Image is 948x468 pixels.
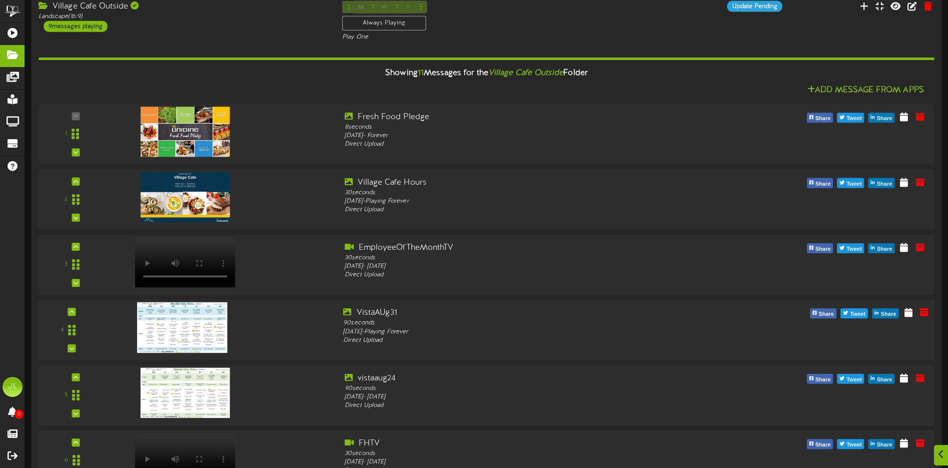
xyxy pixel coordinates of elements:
[807,113,833,123] button: Share
[345,438,703,449] div: FHTV
[488,69,563,78] i: Village Cafe Outside
[345,458,703,466] div: [DATE] - [DATE]
[418,69,424,78] span: 11
[844,179,863,190] span: Tweet
[345,132,703,140] div: [DATE] - Forever
[813,113,833,124] span: Share
[875,374,894,385] span: Share
[875,439,894,450] span: Share
[813,374,833,385] span: Share
[343,319,705,327] div: 90 seconds
[345,271,703,279] div: Direct Upload
[837,439,864,449] button: Tweet
[875,244,894,255] span: Share
[343,327,705,336] div: [DATE] - Playing Forever
[840,308,868,318] button: Tweet
[15,409,24,419] span: 0
[65,456,68,465] div: 6
[868,374,895,384] button: Share
[810,308,836,318] button: Share
[31,63,941,84] div: Showing Messages for the Folder
[345,123,703,132] div: 8 seconds
[844,439,863,450] span: Tweet
[875,113,894,124] span: Share
[343,307,705,319] div: VistaAUg31
[345,188,703,197] div: 30 seconds
[342,33,631,42] div: Play One
[727,1,782,12] div: Update Pending
[3,377,23,397] div: JL
[837,374,864,384] button: Tweet
[345,242,703,254] div: EmployeeOfTheMonthTV
[345,373,703,384] div: vistaaug24
[345,197,703,206] div: [DATE] - Playing Forever
[878,309,898,320] span: Share
[44,21,107,32] div: 9 messages playing
[807,439,833,449] button: Share
[807,243,833,253] button: Share
[137,302,227,353] img: c5b5feed-9371-499f-9dff-93b6e7bab7fd.jpg
[39,1,327,13] div: Village Cafe Outside
[868,113,895,123] button: Share
[813,244,833,255] span: Share
[343,336,705,345] div: Direct Upload
[844,113,863,124] span: Tweet
[837,113,864,123] button: Tweet
[844,374,863,385] span: Tweet
[345,449,703,458] div: 30 seconds
[345,262,703,271] div: [DATE] - [DATE]
[816,309,836,320] span: Share
[807,178,833,188] button: Share
[345,140,703,149] div: Direct Upload
[141,368,230,418] img: 6c2afb92-8fb5-4a43-9137-9ed09eebb148.jpg
[875,179,894,190] span: Share
[141,107,230,157] img: f1def306-f21b-4eb9-ac89-21efa235f897lvvlcd_mkt_horizontal_page_14.jpg
[342,16,426,31] div: Always Playing
[345,384,703,393] div: 90 seconds
[813,179,833,190] span: Share
[141,172,230,222] img: f237ef86-d4f6-4cd9-a6e0-f924076769d6lvvlcd_mkt_horizontal.jpg
[837,243,864,253] button: Tweet
[844,244,863,255] span: Tweet
[345,393,703,401] div: [DATE] - [DATE]
[872,308,898,318] button: Share
[868,178,895,188] button: Share
[804,84,927,97] button: Add Message From Apps
[813,439,833,450] span: Share
[345,401,703,410] div: Direct Upload
[837,178,864,188] button: Tweet
[345,254,703,262] div: 30 seconds
[807,374,833,384] button: Share
[848,309,867,320] span: Tweet
[345,177,703,189] div: Village Cafe Hours
[39,12,327,21] div: Landscape ( 16:9 )
[868,243,895,253] button: Share
[868,439,895,449] button: Share
[345,206,703,214] div: Direct Upload
[345,112,703,123] div: Fresh Food Pledge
